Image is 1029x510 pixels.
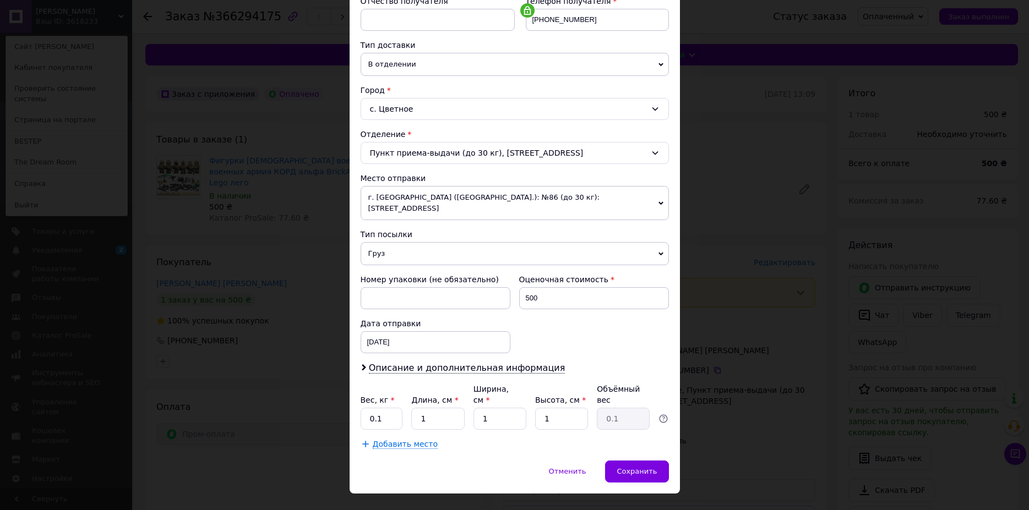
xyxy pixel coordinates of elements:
span: Тип доставки [361,41,416,50]
div: Дата отправки [361,318,510,329]
span: Добавить место [373,440,438,449]
label: Ширина, см [473,385,509,404]
label: Длина, см [411,396,458,404]
div: с. Цветное [361,98,669,120]
div: Оценочная стоимость [519,274,669,285]
span: Сохранить [617,467,657,475]
span: Груз [361,242,669,265]
span: В отделении [361,53,669,76]
div: Объёмный вес [597,383,650,405]
div: Город [361,85,669,96]
div: Пункт приема-выдачи (до 30 кг), [STREET_ADDRESS] [361,142,669,164]
span: Отменить [549,467,586,475]
div: Номер упаковки (не обязательно) [361,274,510,285]
input: +380 [526,9,669,31]
label: Вес, кг [361,396,395,404]
label: Высота, см [535,396,586,404]
span: Описание и дополнительная информация [369,363,565,374]
span: г. [GEOGRAPHIC_DATA] ([GEOGRAPHIC_DATA].): №86 (до 30 кг): [STREET_ADDRESS] [361,186,669,220]
span: Место отправки [361,174,426,183]
span: Тип посылки [361,230,412,239]
div: Отделение [361,129,669,140]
